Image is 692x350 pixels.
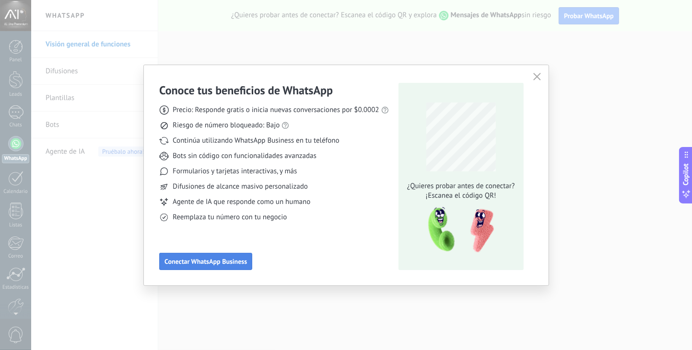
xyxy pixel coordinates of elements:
span: Bots sin código con funcionalidades avanzadas [173,151,317,161]
span: Precio: Responde gratis o inicia nuevas conversaciones por $0.0002 [173,105,379,115]
img: qr-pic-1x.png [420,204,496,256]
span: ¡Escanea el código QR! [404,191,517,201]
button: Conectar WhatsApp Business [159,253,252,270]
h3: Conoce tus beneficios de WhatsApp [159,83,333,98]
span: Copilot [681,163,691,185]
span: ¿Quieres probar antes de conectar? [404,181,517,191]
span: Formularios y tarjetas interactivas, y más [173,167,297,176]
span: Reemplaza tu número con tu negocio [173,213,287,222]
span: Conectar WhatsApp Business [164,258,247,265]
span: Riesgo de número bloqueado: Bajo [173,121,280,130]
span: Continúa utilizando WhatsApp Business en tu teléfono [173,136,339,146]
span: Difusiones de alcance masivo personalizado [173,182,308,192]
span: Agente de IA que responde como un humano [173,197,310,207]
